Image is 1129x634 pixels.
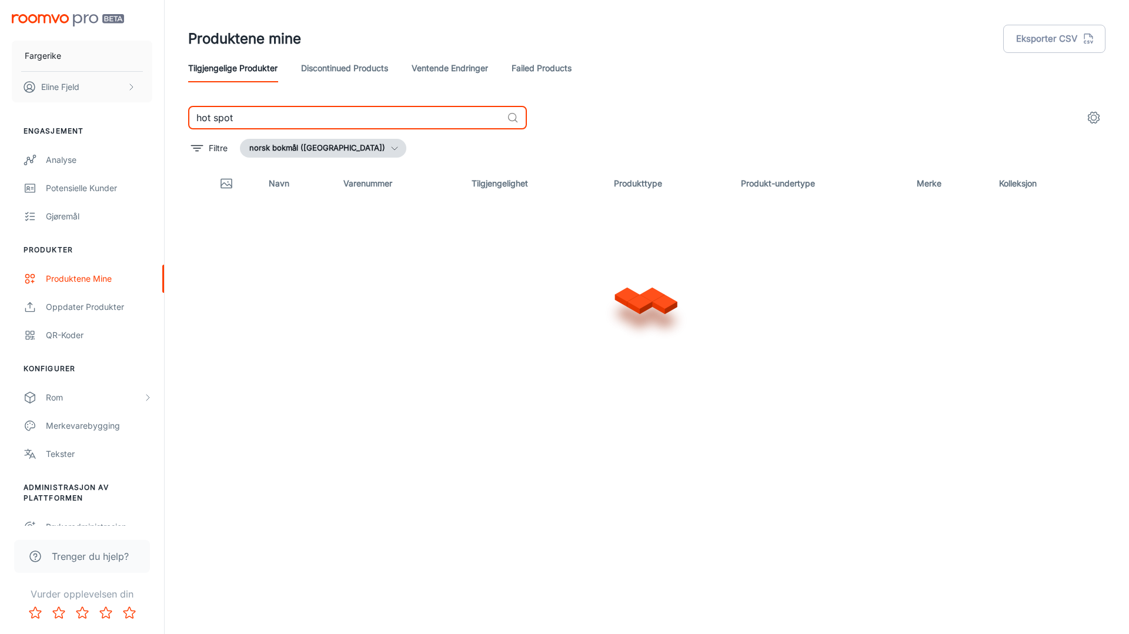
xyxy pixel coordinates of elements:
[188,106,502,129] input: Søke
[188,54,278,82] a: Tilgjengelige produkter
[25,49,61,62] p: Fargerike
[46,448,152,461] div: Tekster
[240,139,406,158] button: norsk bokmål ([GEOGRAPHIC_DATA])
[907,167,990,200] th: Merke
[41,81,79,94] p: Eline Fjeld
[188,139,231,158] button: filter
[46,272,152,285] div: Produktene mine
[46,301,152,313] div: Oppdater produkter
[118,601,141,625] button: Rate 5 star
[71,601,94,625] button: Rate 3 star
[46,329,152,342] div: QR-koder
[46,419,152,432] div: Merkevarebygging
[334,167,462,200] th: Varenummer
[12,72,152,102] button: Eline Fjeld
[412,54,488,82] a: Ventende endringer
[512,54,572,82] a: Failed Products
[1003,25,1105,53] button: Eksporter CSV
[94,601,118,625] button: Rate 4 star
[47,601,71,625] button: Rate 2 star
[990,167,1105,200] th: Kolleksjon
[52,549,129,563] span: Trenger du hjelp?
[46,391,143,404] div: Rom
[46,210,152,223] div: Gjøremål
[24,601,47,625] button: Rate 1 star
[731,167,907,200] th: Produkt-undertype
[209,142,228,155] p: Filtre
[12,14,124,26] img: Roomvo PRO Beta
[46,154,152,166] div: Analyse
[46,182,152,195] div: Potensielle kunder
[1082,106,1105,129] button: settings
[188,28,301,49] h1: Produktene mine
[604,167,731,200] th: Produkttype
[12,41,152,71] button: Fargerike
[259,167,334,200] th: Navn
[9,587,155,601] p: Vurder opplevelsen din
[301,54,388,82] a: Discontinued Products
[219,176,233,191] svg: Thumbnail
[46,520,152,533] div: Brukeradministrasjon
[462,167,604,200] th: Tilgjengelighet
